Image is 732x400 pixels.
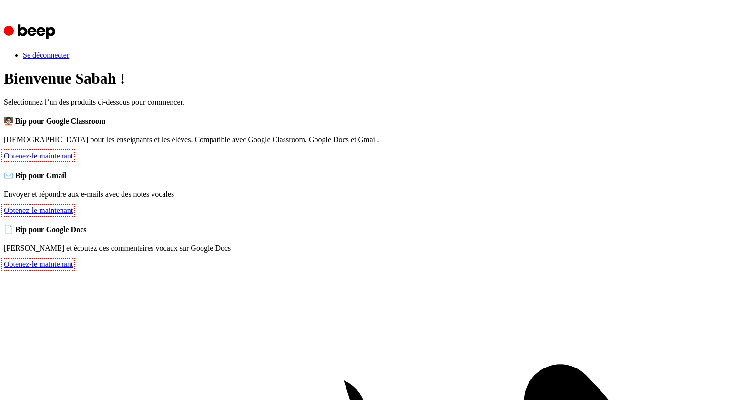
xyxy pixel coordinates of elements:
[4,225,87,233] font: 📄 Bip pour Google Docs
[4,98,184,106] font: Sélectionnez l’un des produits ci-dessous pour commencer.
[4,206,73,214] a: Obtenez-le maintenant
[4,244,231,252] font: [PERSON_NAME] et écoutez des commentaires vocaux sur Google Docs
[4,70,125,87] font: Bienvenue Sabah !
[4,117,105,125] font: 🧑🏻‍🏫 Bip pour Google Classroom
[4,260,73,268] a: Obtenez-le maintenant
[4,35,58,43] a: Bip
[4,171,66,179] font: ✉️ Bip pour Gmail
[23,51,69,59] a: Se déconnecter
[4,136,379,144] font: [DEMOGRAPHIC_DATA] pour les enseignants et les élèves. Compatible avec Google Classroom, Google D...
[4,190,174,198] font: Envoyer et répondre aux e-mails avec des notes vocales
[4,152,73,160] a: Obtenez-le maintenant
